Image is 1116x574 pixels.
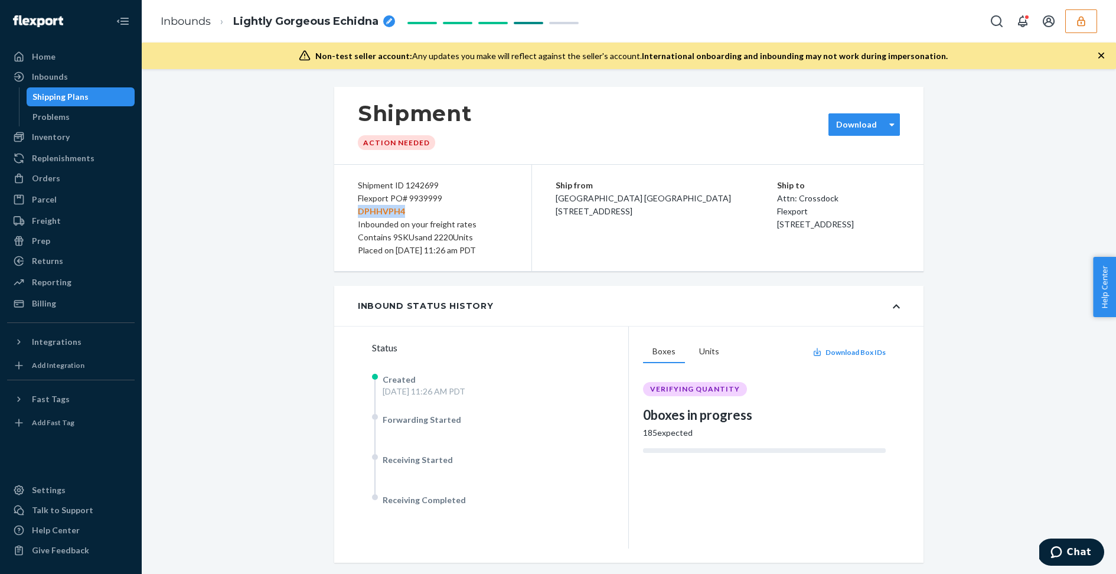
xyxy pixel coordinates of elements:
[7,294,135,313] a: Billing
[32,71,68,83] div: Inbounds
[836,119,877,131] label: Download
[358,300,493,312] div: Inbound Status History
[315,51,412,61] span: Non-test seller account:
[358,231,508,244] div: Contains 9 SKUs and 2220 Units
[358,192,508,218] div: Flexport PO# 9939999
[32,51,56,63] div: Home
[32,524,80,536] div: Help Center
[32,504,93,516] div: Talk to Support
[777,219,854,229] span: [STREET_ADDRESS]
[7,413,135,432] a: Add Fast Tag
[32,544,89,556] div: Give Feedback
[27,87,135,106] a: Shipping Plans
[7,481,135,500] a: Settings
[358,101,472,126] h1: Shipment
[358,244,508,257] div: Placed on [DATE] 11:26 am PDT
[642,51,948,61] span: International onboarding and inbounding may not work during impersonation.
[32,194,57,206] div: Parcel
[7,211,135,230] a: Freight
[27,107,135,126] a: Problems
[7,521,135,540] a: Help Center
[7,128,135,146] a: Inventory
[383,455,453,465] span: Receiving Started
[32,360,84,370] div: Add Integration
[7,47,135,66] a: Home
[777,192,900,205] p: Attn: Crossdock
[7,231,135,250] a: Prep
[7,332,135,351] button: Integrations
[556,193,731,216] span: [GEOGRAPHIC_DATA] [GEOGRAPHIC_DATA] [STREET_ADDRESS]
[32,131,70,143] div: Inventory
[383,374,416,384] span: Created
[32,336,81,348] div: Integrations
[7,252,135,270] a: Returns
[777,179,900,192] p: Ship to
[7,273,135,292] a: Reporting
[812,347,886,357] button: Download Box IDs
[1039,539,1104,568] iframe: Opens a widget where you can chat to one of our agents
[7,169,135,188] a: Orders
[7,501,135,520] button: Talk to Support
[1011,9,1035,33] button: Open notifications
[32,91,89,103] div: Shipping Plans
[777,205,900,218] p: Flexport
[32,215,61,227] div: Freight
[32,484,66,496] div: Settings
[32,418,74,428] div: Add Fast Tag
[32,235,50,247] div: Prep
[151,4,404,39] ol: breadcrumbs
[372,341,628,355] div: Status
[556,179,777,192] p: Ship from
[32,276,71,288] div: Reporting
[7,541,135,560] button: Give Feedback
[358,218,508,231] div: Inbounded on your freight rates
[383,386,465,397] div: [DATE] 11:26 AM PDT
[32,111,70,123] div: Problems
[13,15,63,27] img: Flexport logo
[643,341,685,363] button: Boxes
[985,9,1009,33] button: Open Search Box
[32,298,56,309] div: Billing
[358,135,435,150] div: Action Needed
[32,172,60,184] div: Orders
[233,14,378,30] span: Lightly Gorgeous Echidna
[7,390,135,409] button: Fast Tags
[161,15,211,28] a: Inbounds
[358,179,508,192] div: Shipment ID 1242699
[643,406,886,424] div: 0 boxes in progress
[383,495,466,505] span: Receiving Completed
[690,341,729,363] button: Units
[383,415,461,425] span: Forwarding Started
[7,149,135,168] a: Replenishments
[315,50,948,62] div: Any updates you make will reflect against the seller's account.
[643,427,886,439] div: 185 expected
[1037,9,1060,33] button: Open account menu
[7,356,135,375] a: Add Integration
[32,393,70,405] div: Fast Tags
[1093,257,1116,317] button: Help Center
[32,152,94,164] div: Replenishments
[32,255,63,267] div: Returns
[650,384,740,394] span: VERIFYING QUANTITY
[111,9,135,33] button: Close Navigation
[358,205,508,218] p: DPHHVPH4
[7,67,135,86] a: Inbounds
[7,190,135,209] a: Parcel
